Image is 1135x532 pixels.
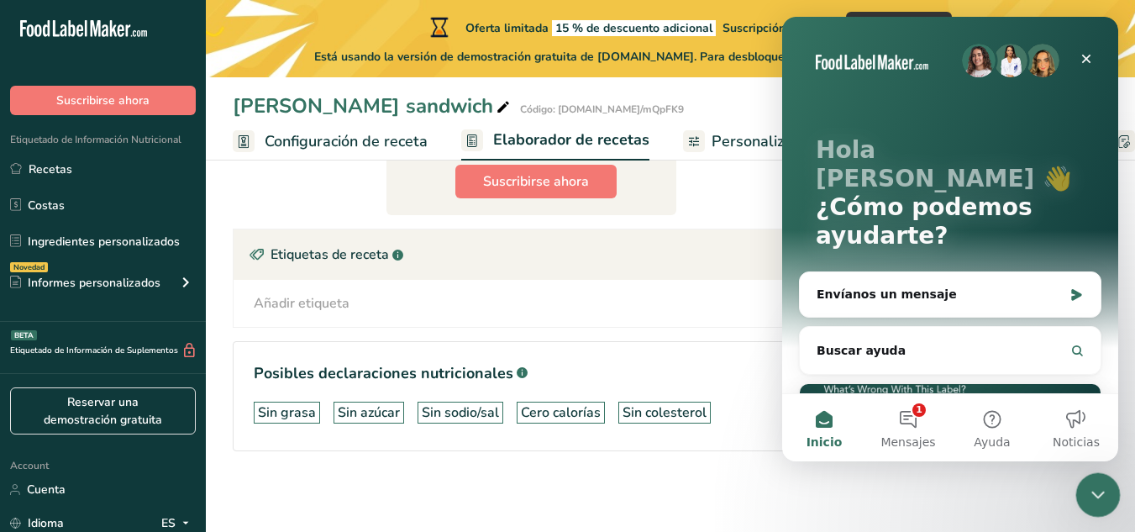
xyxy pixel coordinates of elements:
[461,121,649,161] a: Elaborador de recetas
[712,130,860,153] span: Personalizar etiqueta
[846,12,952,41] button: Canjear oferta
[168,377,252,445] button: Ayuda
[455,165,617,198] button: Suscribirse ahora
[427,17,819,37] div: Oferta limitada
[265,130,428,153] span: Configuración de receta
[483,171,589,192] span: Suscribirse ahora
[56,92,150,109] span: Suscribirse ahora
[18,367,318,485] img: [Free Webinar] What's wrong with this Label?
[84,377,168,445] button: Mensajes
[552,20,716,36] span: 15 % de descuento adicional
[314,48,1064,66] span: Está usando la versión de demostración gratuita de [DOMAIN_NAME]. Para desbloquear todas las func...
[98,419,153,431] span: Mensajes
[271,419,318,431] span: Noticias
[1076,473,1121,518] iframe: Intercom live chat
[10,262,48,272] div: Novedad
[521,403,601,423] div: Cero calorías
[289,27,319,57] div: Cerrar
[11,330,37,340] div: BETA
[24,419,60,431] span: Inicio
[723,20,819,36] span: Suscripción anual
[234,229,828,280] div: Etiquetas de receta
[254,362,808,385] h1: Posibles declaraciones nutricionales
[233,91,513,121] div: [PERSON_NAME] sandwich
[10,387,196,435] a: Reservar una demostración gratuita
[493,129,649,151] span: Elaborador de recetas
[10,274,160,292] div: Informes personalizados
[254,293,349,313] div: Añadir etiqueta
[520,102,684,117] div: Código: [DOMAIN_NAME]/mQpFK9
[623,403,707,423] div: Sin colesterol
[258,403,316,423] div: Sin grasa
[252,377,336,445] button: Noticias
[782,17,1118,461] iframe: Intercom live chat
[192,419,228,431] span: Ayuda
[683,123,860,161] a: Personalizar etiqueta
[10,86,196,115] button: Suscribirse ahora
[233,123,428,161] a: Configuración de receta
[422,403,499,423] div: Sin sodio/sal
[338,403,400,423] div: Sin azúcar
